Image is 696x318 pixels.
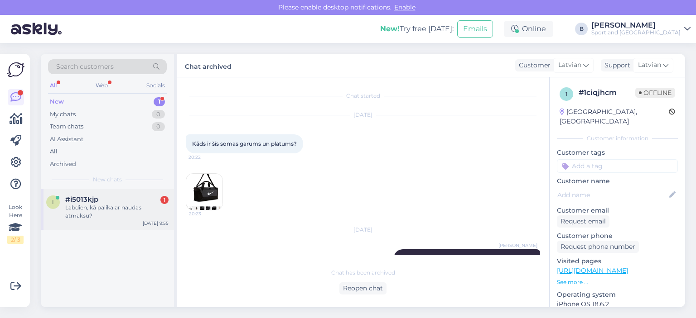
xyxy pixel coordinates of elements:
[557,299,678,309] p: iPhone OS 18.6.2
[143,220,169,227] div: [DATE] 9:55
[638,60,661,70] span: Latvian
[565,90,567,97] span: 1
[557,215,609,228] div: Request email
[186,92,540,100] div: Chat started
[560,107,669,126] div: [GEOGRAPHIC_DATA], [GEOGRAPHIC_DATA]
[557,231,678,241] p: Customer phone
[635,88,675,98] span: Offline
[557,266,628,275] a: [URL][DOMAIN_NAME]
[591,22,681,29] div: [PERSON_NAME]
[498,242,537,249] span: [PERSON_NAME]
[94,80,110,91] div: Web
[380,24,400,33] b: New!
[557,134,678,142] div: Customer information
[145,80,167,91] div: Socials
[50,160,76,169] div: Archived
[557,148,678,157] p: Customer tags
[65,195,98,204] span: #i5013kjp
[186,111,540,119] div: [DATE]
[160,196,169,204] div: 1
[457,20,493,38] button: Emails
[557,190,667,200] input: Add name
[558,60,581,70] span: Latvian
[380,24,454,34] div: Try free [DATE]:
[601,61,630,70] div: Support
[591,22,691,36] a: [PERSON_NAME]Sportland [GEOGRAPHIC_DATA]
[56,62,114,71] span: Search customers
[331,269,395,277] span: Chat has been archived
[65,204,169,220] div: Labdien, kā palika ar naudas atmaksu?
[50,110,76,119] div: My chats
[192,140,297,147] span: Kāds ir šīs somas garums un platums?
[189,210,223,217] span: 20:23
[50,97,64,106] div: New
[185,59,232,71] label: Chat archived
[7,236,24,244] div: 2 / 3
[186,174,222,210] img: Attachment
[557,176,678,186] p: Customer name
[575,23,588,35] div: B
[557,290,678,299] p: Operating system
[50,135,83,144] div: AI Assistant
[93,176,122,184] span: New chats
[50,147,58,156] div: All
[579,87,635,98] div: # 1ciqjhcm
[7,203,24,244] div: Look Here
[154,97,165,106] div: 1
[557,241,639,253] div: Request phone number
[557,256,678,266] p: Visited pages
[186,226,540,234] div: [DATE]
[152,122,165,131] div: 0
[50,122,83,131] div: Team chats
[7,61,24,78] img: Askly Logo
[557,278,678,286] p: See more ...
[557,159,678,173] input: Add a tag
[152,110,165,119] div: 0
[591,29,681,36] div: Sportland [GEOGRAPHIC_DATA]
[52,199,54,205] span: i
[48,80,58,91] div: All
[339,282,387,294] div: Reopen chat
[391,3,418,11] span: Enable
[515,61,551,70] div: Customer
[504,21,553,37] div: Online
[557,206,678,215] p: Customer email
[188,154,222,161] span: 20:22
